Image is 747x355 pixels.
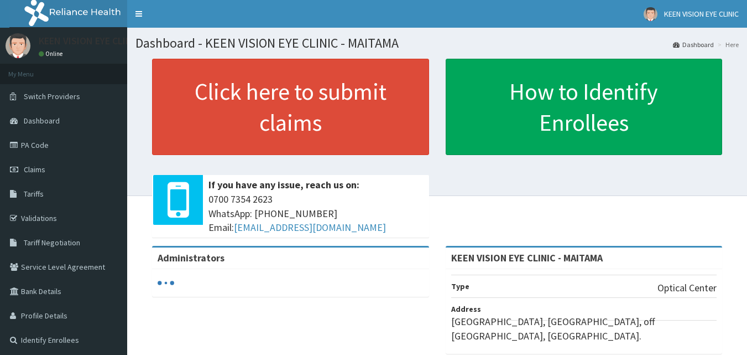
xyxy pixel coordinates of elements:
[208,178,359,191] b: If you have any issue, reach us on:
[24,116,60,126] span: Dashboard
[6,33,30,58] img: User Image
[644,7,657,21] img: User Image
[24,164,45,174] span: Claims
[24,189,44,199] span: Tariffs
[451,251,603,264] strong: KEEN VISION EYE CLINIC - MAITAMA
[158,275,174,291] svg: audio-loading
[208,192,424,235] span: 0700 7354 2623 WhatsApp: [PHONE_NUMBER] Email:
[673,40,714,49] a: Dashboard
[152,59,429,155] a: Click here to submit claims
[39,36,140,46] p: KEEN VISION EYE CLINIC
[234,221,386,234] a: [EMAIL_ADDRESS][DOMAIN_NAME]
[657,281,717,295] p: Optical Center
[715,40,739,49] li: Here
[24,91,80,101] span: Switch Providers
[39,50,65,58] a: Online
[664,9,739,19] span: KEEN VISION EYE CLINIC
[135,36,739,50] h1: Dashboard - KEEN VISION EYE CLINIC - MAITAMA
[451,281,469,291] b: Type
[158,251,224,264] b: Administrators
[451,315,717,343] p: [GEOGRAPHIC_DATA], [GEOGRAPHIC_DATA], off [GEOGRAPHIC_DATA], [GEOGRAPHIC_DATA].
[446,59,723,155] a: How to Identify Enrollees
[24,238,80,248] span: Tariff Negotiation
[451,304,481,314] b: Address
